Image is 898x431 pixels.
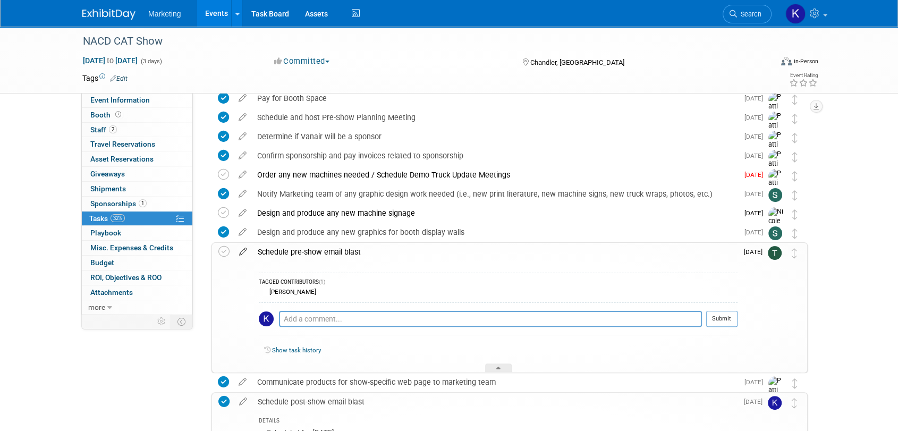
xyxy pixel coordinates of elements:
[233,113,252,122] a: edit
[789,73,818,78] div: Event Rating
[233,208,252,218] a: edit
[792,190,798,200] i: Move task
[530,58,624,66] span: Chandler, [GEOGRAPHIC_DATA]
[252,108,738,126] div: Schedule and host Pre-Show Planning Meeting
[785,4,806,24] img: Katie Hein
[111,214,125,222] span: 32%
[792,171,798,181] i: Move task
[793,57,818,65] div: In-Person
[153,315,171,328] td: Personalize Event Tab Strip
[89,214,125,223] span: Tasks
[792,95,798,105] i: Move task
[744,209,768,217] span: [DATE]
[259,278,738,288] div: TAGGED CONTRIBUTORS
[723,5,772,23] a: Search
[82,241,192,255] a: Misc. Expenses & Credits
[768,396,782,410] img: Katie Hein
[744,152,768,159] span: [DATE]
[233,151,252,160] a: edit
[82,197,192,211] a: Sponsorships1
[233,189,252,199] a: edit
[768,112,784,149] img: Patti Baxter
[90,199,147,208] span: Sponsorships
[109,125,117,133] span: 2
[90,155,154,163] span: Asset Reservations
[82,271,192,285] a: ROI, Objectives & ROO
[140,58,162,65] span: (3 days)
[709,55,818,71] div: Event Format
[768,131,784,168] img: Patti Baxter
[744,95,768,102] span: [DATE]
[768,226,782,240] img: Sara Tilden
[105,56,115,65] span: to
[88,303,105,311] span: more
[792,398,797,408] i: Move task
[252,373,738,391] div: Communicate products for show-specific web page to marketing team
[82,93,192,107] a: Event Information
[82,123,192,137] a: Staff2
[252,185,738,203] div: Notify Marketing team of any graphic design work needed (i.e., new print literature, new machine ...
[744,398,768,405] span: [DATE]
[82,137,192,151] a: Travel Reservations
[792,133,798,143] i: Move task
[82,300,192,315] a: more
[82,182,192,196] a: Shipments
[233,170,252,180] a: edit
[82,285,192,300] a: Attachments
[792,229,798,239] i: Move task
[744,378,768,386] span: [DATE]
[744,133,768,140] span: [DATE]
[768,169,784,207] img: Patti Baxter
[781,57,792,65] img: Format-Inperson.png
[82,108,192,122] a: Booth
[171,315,193,328] td: Toggle Event Tabs
[768,188,782,202] img: Sara Tilden
[252,223,738,241] div: Design and produce any new graphics for booth display walls
[768,150,784,188] img: Patti Baxter
[768,207,784,245] img: Nicole Lubarski
[792,152,798,162] i: Move task
[252,128,738,146] div: Determine if Vanair will be a sponsor
[252,393,738,411] div: Schedule post-show email blast
[744,114,768,121] span: [DATE]
[90,273,162,282] span: ROI, Objectives & ROO
[267,288,316,295] div: [PERSON_NAME]
[90,243,173,252] span: Misc. Expenses & Credits
[272,347,321,354] a: Show task history
[82,167,192,181] a: Giveaways
[744,229,768,236] span: [DATE]
[82,212,192,226] a: Tasks32%
[233,227,252,237] a: edit
[90,125,117,134] span: Staff
[82,9,135,20] img: ExhibitDay
[792,114,798,124] i: Move task
[744,248,768,256] span: [DATE]
[139,199,147,207] span: 1
[252,204,738,222] div: Design and produce any new machine signage
[90,229,121,237] span: Playbook
[90,258,114,267] span: Budget
[252,166,738,184] div: Order any new machines needed / Schedule Demo Truck Update Meetings
[234,247,252,257] a: edit
[233,132,252,141] a: edit
[792,248,797,258] i: Move task
[768,376,784,414] img: Patti Baxter
[90,184,126,193] span: Shipments
[252,243,738,261] div: Schedule pre-show email blast
[148,10,181,18] span: Marketing
[319,279,325,285] span: (1)
[82,56,138,65] span: [DATE] [DATE]
[234,397,252,407] a: edit
[737,10,761,18] span: Search
[233,377,252,387] a: edit
[113,111,123,119] span: Booth not reserved yet
[233,94,252,103] a: edit
[792,378,798,388] i: Move task
[744,171,768,179] span: [DATE]
[90,140,155,148] span: Travel Reservations
[82,256,192,270] a: Budget
[90,96,150,104] span: Event Information
[792,209,798,219] i: Move task
[768,246,782,260] img: Theresa Mahoney
[706,311,738,327] button: Submit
